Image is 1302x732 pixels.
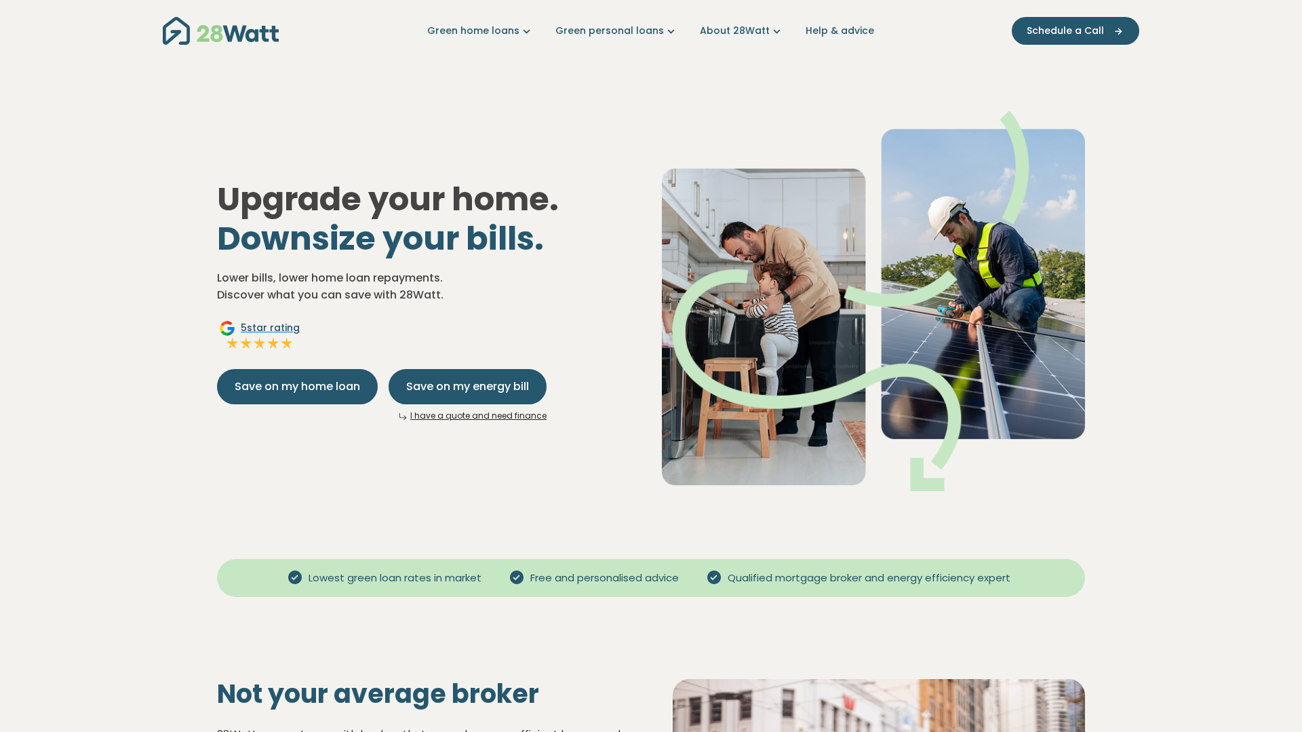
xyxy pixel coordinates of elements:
[389,369,547,404] button: Save on my energy bill
[217,678,629,710] h2: Not your average broker
[280,336,294,350] img: Full star
[267,336,280,350] img: Full star
[406,379,529,395] span: Save on my energy bill
[410,410,547,421] a: I have a quote and need finance
[217,216,544,261] span: Downsize your bills.
[1027,24,1104,38] span: Schedule a Call
[241,321,300,335] span: 5 star rating
[806,24,874,38] a: Help & advice
[217,369,378,404] button: Save on my home loan
[219,320,235,336] img: Google
[525,571,684,586] span: Free and personalised advice
[239,336,253,350] img: Full star
[217,320,302,353] a: Google5star ratingFull starFull starFull starFull starFull star
[427,24,534,38] a: Green home loans
[163,17,279,45] img: 28Watt
[303,571,487,586] span: Lowest green loan rates in market
[700,24,784,38] a: About 28Watt
[226,336,239,350] img: Full star
[235,379,360,395] span: Save on my home loan
[1012,17,1139,45] button: Schedule a Call
[253,336,267,350] img: Full star
[722,571,1016,586] span: Qualified mortgage broker and energy efficiency expert
[217,180,640,258] h1: Upgrade your home.
[163,14,1139,48] nav: Main navigation
[662,111,1085,491] img: Dad helping toddler
[217,269,640,304] p: Lower bills, lower home loan repayments. Discover what you can save with 28Watt.
[555,24,678,38] a: Green personal loans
